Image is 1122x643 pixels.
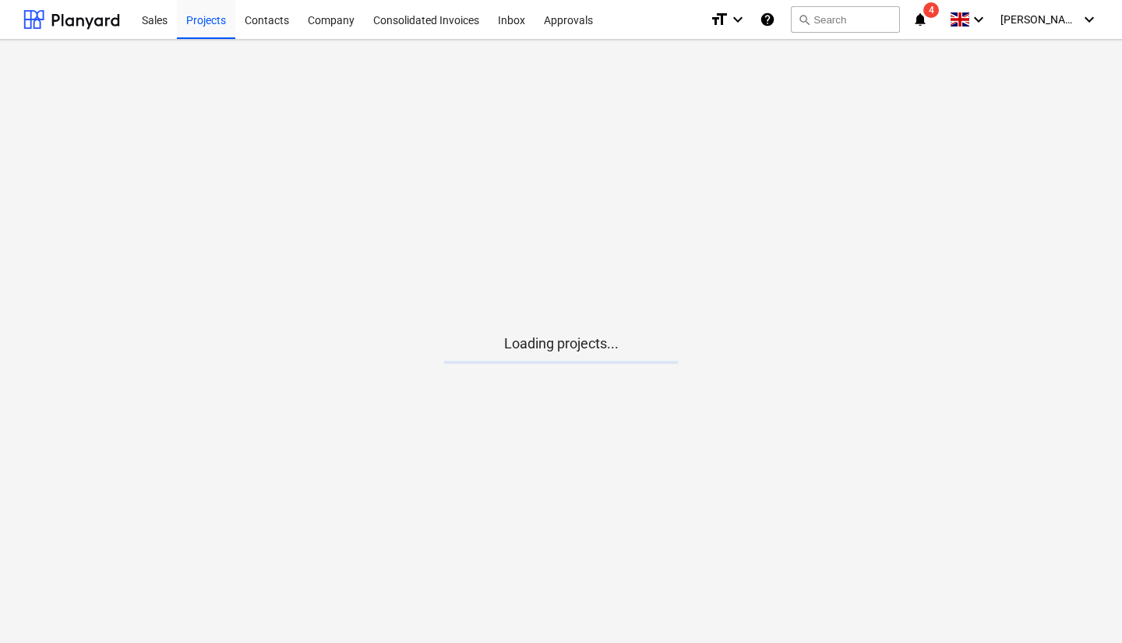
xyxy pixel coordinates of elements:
[710,10,729,29] i: format_size
[729,10,747,29] i: keyboard_arrow_down
[444,334,678,353] p: Loading projects...
[791,6,900,33] button: Search
[1000,13,1078,26] span: [PERSON_NAME]
[1080,10,1099,29] i: keyboard_arrow_down
[969,10,988,29] i: keyboard_arrow_down
[760,10,775,29] i: Knowledge base
[912,10,928,29] i: notifications
[798,13,810,26] span: search
[923,2,939,18] span: 4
